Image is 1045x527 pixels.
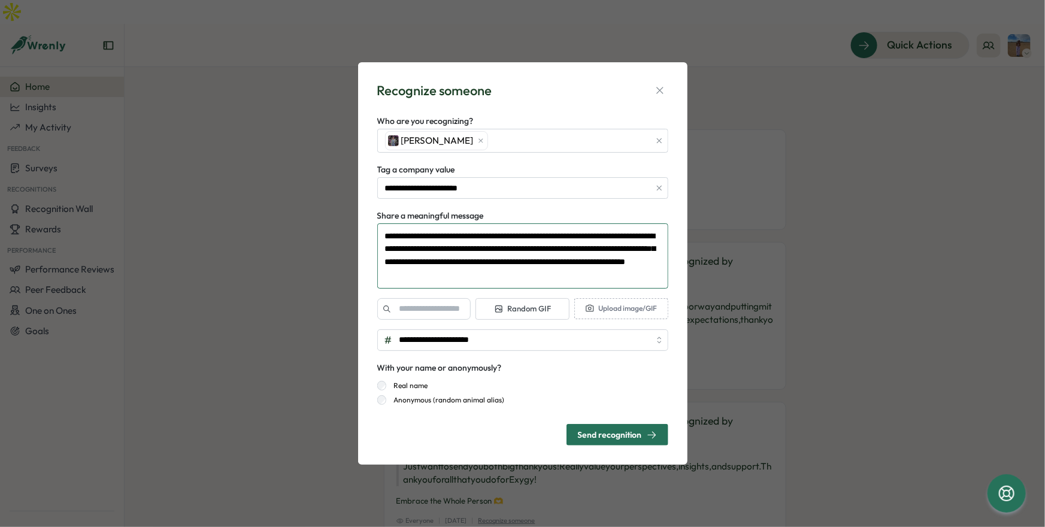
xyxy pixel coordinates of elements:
[377,81,492,100] div: Recognize someone
[567,424,668,446] button: Send recognition
[388,135,399,146] img: Deepika Ramachandran
[578,430,657,440] div: Send recognition
[401,134,474,147] span: [PERSON_NAME]
[386,381,428,390] label: Real name
[475,298,570,320] button: Random GIF
[377,163,455,177] label: Tag a company value
[386,395,504,405] label: Anonymous (random animal alias)
[377,115,474,128] label: Who are you recognizing?
[377,362,502,375] div: With your name or anonymously?
[494,304,551,314] span: Random GIF
[377,210,484,223] label: Share a meaningful message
